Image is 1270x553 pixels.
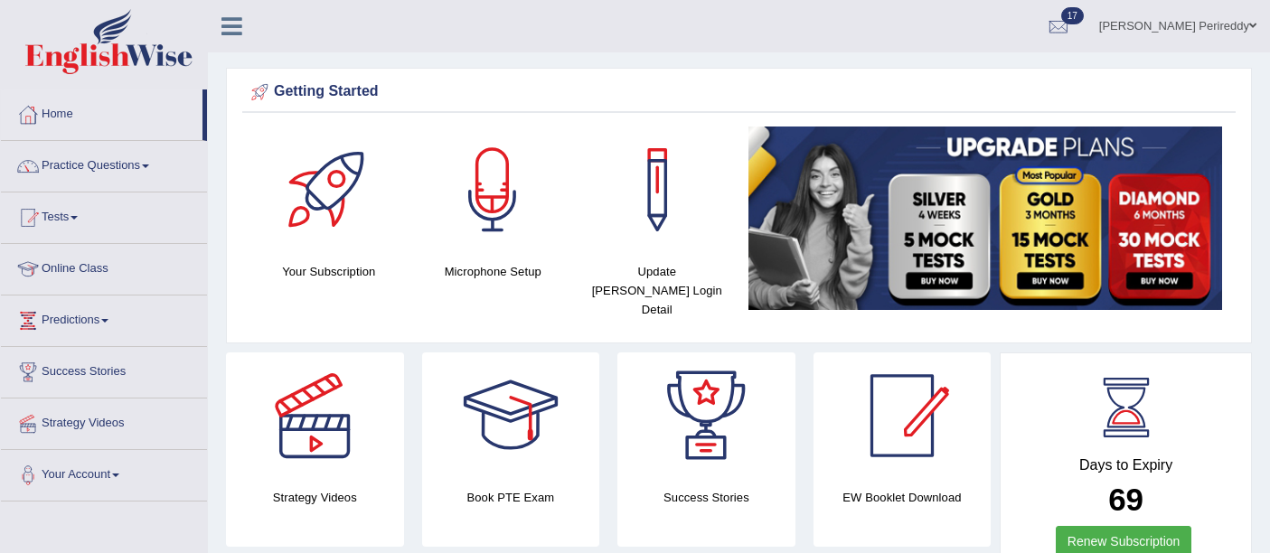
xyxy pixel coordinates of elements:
[256,262,402,281] h4: Your Subscription
[1021,457,1231,473] h4: Days to Expiry
[1,450,207,495] a: Your Account
[814,488,992,507] h4: EW Booklet Download
[1108,482,1143,517] b: 69
[1,141,207,186] a: Practice Questions
[1,192,207,238] a: Tests
[226,488,404,507] h4: Strategy Videos
[420,262,567,281] h4: Microphone Setup
[1,89,202,135] a: Home
[584,262,730,319] h4: Update [PERSON_NAME] Login Detail
[1,398,207,444] a: Strategy Videos
[1,244,207,289] a: Online Class
[422,488,600,507] h4: Book PTE Exam
[617,488,795,507] h4: Success Stories
[1,347,207,392] a: Success Stories
[1061,7,1084,24] span: 17
[748,127,1223,310] img: small5.jpg
[1,295,207,341] a: Predictions
[247,79,1231,106] div: Getting Started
